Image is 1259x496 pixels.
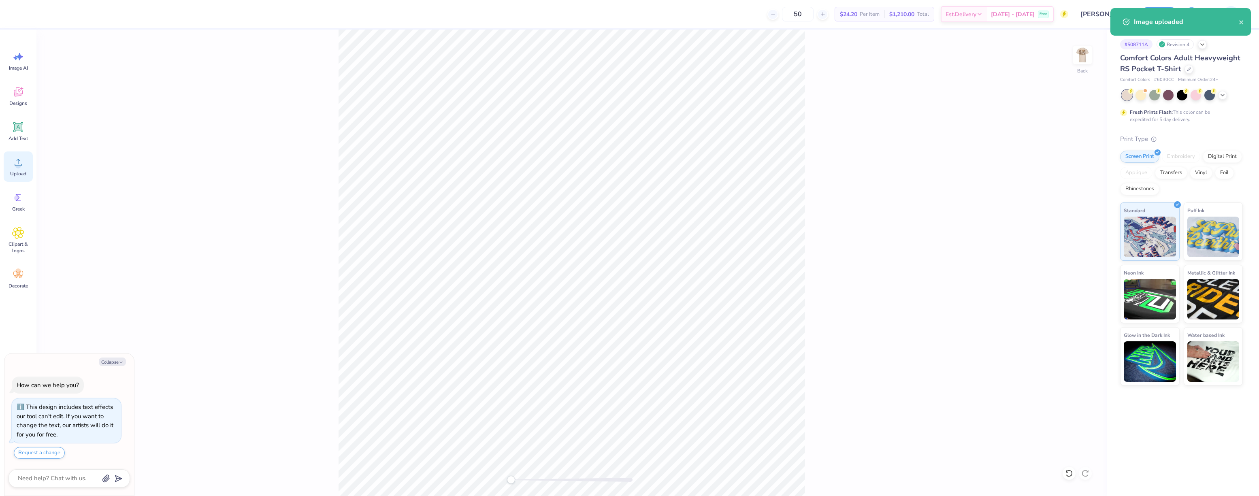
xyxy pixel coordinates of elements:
img: Back [1074,47,1091,63]
span: Metallic & Glitter Ink [1187,268,1235,277]
div: Revision 4 [1157,39,1194,49]
div: Screen Print [1120,151,1159,163]
input: – – [782,7,814,21]
img: Neon Ink [1124,279,1176,319]
img: Glow in the Dark Ink [1124,341,1176,382]
span: Water based Ink [1187,331,1225,339]
div: Accessibility label [507,476,515,484]
span: $24.20 [840,10,857,19]
span: $1,210.00 [889,10,914,19]
div: Image uploaded [1134,17,1239,27]
button: Request a change [14,447,65,459]
span: Glow in the Dark Ink [1124,331,1170,339]
div: # 508711A [1120,39,1152,49]
span: Minimum Order: 24 + [1178,77,1219,83]
div: Embroidery [1162,151,1200,163]
span: # 6030CC [1154,77,1174,83]
span: Add Text [9,135,28,142]
span: Puff Ink [1187,206,1204,215]
a: GP [1209,6,1243,22]
span: Comfort Colors [1120,77,1150,83]
span: Standard [1124,206,1145,215]
div: Print Type [1120,134,1243,144]
span: [DATE] - [DATE] [991,10,1035,19]
span: Image AI [9,65,28,71]
span: Clipart & logos [5,241,32,254]
span: Neon Ink [1124,268,1144,277]
span: Designs [9,100,27,106]
img: Standard [1124,217,1176,257]
div: This design includes text effects our tool can't edit. If you want to change the text, our artist... [17,403,113,439]
img: Metallic & Glitter Ink [1187,279,1240,319]
img: Germaine Penalosa [1223,6,1239,22]
div: Rhinestones [1120,183,1159,195]
div: How can we help you? [17,381,79,389]
span: Est. Delivery [946,10,976,19]
div: Applique [1120,167,1152,179]
div: Transfers [1155,167,1187,179]
img: Water based Ink [1187,341,1240,382]
img: Puff Ink [1187,217,1240,257]
span: Comfort Colors Adult Heavyweight RS Pocket T-Shirt [1120,53,1240,74]
div: Back [1077,67,1088,75]
div: This color can be expedited for 5 day delivery. [1130,109,1229,123]
input: Untitled Design [1074,6,1134,22]
span: Free [1040,11,1047,17]
span: Greek [12,206,25,212]
div: Foil [1215,167,1234,179]
span: Per Item [860,10,880,19]
button: Collapse [99,358,126,366]
button: close [1239,17,1244,27]
div: Digital Print [1203,151,1242,163]
span: Decorate [9,283,28,289]
span: Total [917,10,929,19]
strong: Fresh Prints Flash: [1130,109,1173,115]
span: Upload [10,170,26,177]
div: Vinyl [1190,167,1212,179]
